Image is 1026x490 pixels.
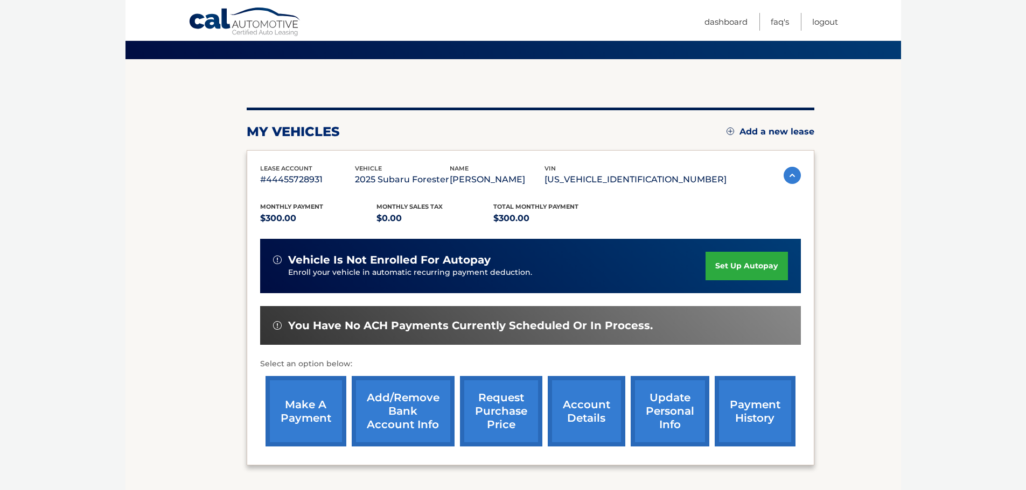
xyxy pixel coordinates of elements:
[288,267,706,279] p: Enroll your vehicle in automatic recurring payment deduction.
[260,165,312,172] span: lease account
[266,376,346,446] a: make a payment
[771,13,789,31] a: FAQ's
[812,13,838,31] a: Logout
[631,376,709,446] a: update personal info
[715,376,795,446] a: payment history
[247,124,340,140] h2: my vehicles
[260,211,377,226] p: $300.00
[727,126,814,137] a: Add a new lease
[376,211,493,226] p: $0.00
[704,13,748,31] a: Dashboard
[273,255,282,264] img: alert-white.svg
[545,165,556,172] span: vin
[548,376,625,446] a: account details
[260,172,355,187] p: #44455728931
[189,7,302,38] a: Cal Automotive
[355,172,450,187] p: 2025 Subaru Forester
[288,253,491,267] span: vehicle is not enrolled for autopay
[460,376,542,446] a: request purchase price
[545,172,727,187] p: [US_VEHICLE_IDENTIFICATION_NUMBER]
[450,172,545,187] p: [PERSON_NAME]
[784,167,801,184] img: accordion-active.svg
[493,203,578,210] span: Total Monthly Payment
[727,127,734,135] img: add.svg
[355,165,382,172] span: vehicle
[288,319,653,332] span: You have no ACH payments currently scheduled or in process.
[376,203,443,210] span: Monthly sales Tax
[450,165,469,172] span: name
[260,203,323,210] span: Monthly Payment
[273,321,282,330] img: alert-white.svg
[260,358,801,371] p: Select an option below:
[493,211,610,226] p: $300.00
[706,252,787,280] a: set up autopay
[352,376,455,446] a: Add/Remove bank account info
